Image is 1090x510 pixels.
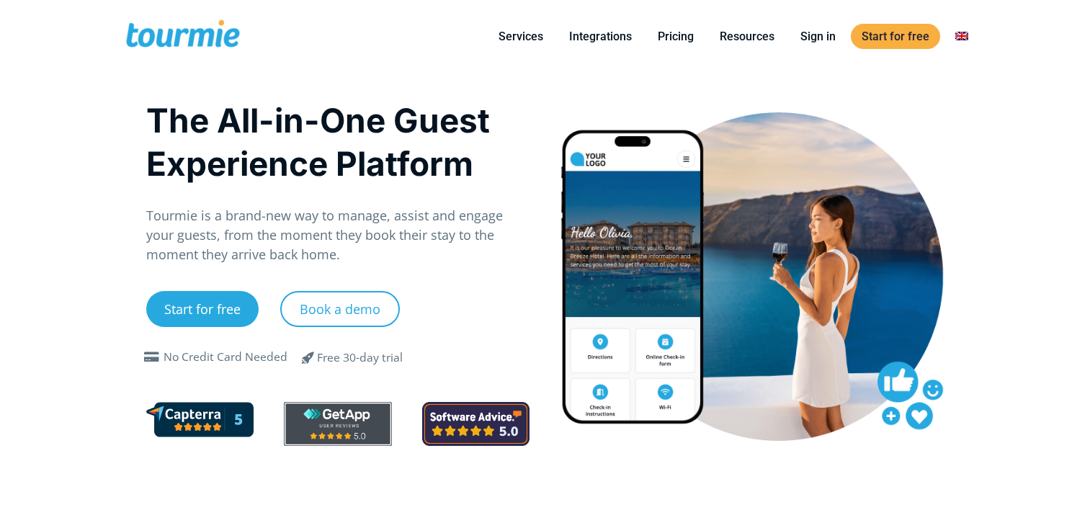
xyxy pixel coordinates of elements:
[291,349,326,366] span: 
[146,291,259,327] a: Start for free
[164,349,287,366] div: No Credit Card Needed
[146,99,530,185] h1: The All-in-One Guest Experience Platform
[790,27,846,45] a: Sign in
[317,349,403,367] div: Free 30-day trial
[146,206,530,264] p: Tourmie is a brand-new way to manage, assist and engage your guests, from the moment they book th...
[140,352,164,363] span: 
[851,24,940,49] a: Start for free
[709,27,785,45] a: Resources
[558,27,643,45] a: Integrations
[488,27,554,45] a: Services
[647,27,705,45] a: Pricing
[280,291,400,327] a: Book a demo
